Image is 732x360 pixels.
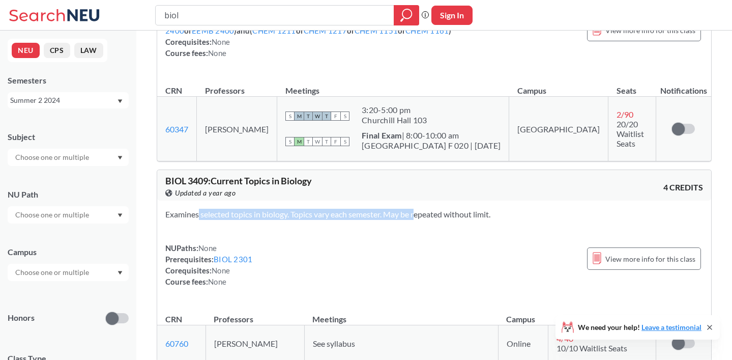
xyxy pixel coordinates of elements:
[340,137,349,146] span: S
[208,277,226,286] span: None
[340,112,349,121] span: S
[165,339,188,348] a: 60760
[656,303,711,325] th: Notifications
[304,112,313,121] span: T
[405,26,449,35] a: CHEM 1161
[322,112,331,121] span: T
[277,75,509,97] th: Meetings
[163,7,387,24] input: Class, professor, course number, "phrase"
[10,151,96,163] input: Choose one or multiple
[197,75,277,97] th: Professors
[548,303,656,325] th: Seats
[509,75,608,97] th: Campus
[165,3,577,59] div: NUPaths: Prerequisites: ( or or or or or or or or ) and ( or or or ) Corequisites: Course fees:
[192,26,234,35] a: EEMB 2400
[8,246,129,258] div: Campus
[362,141,501,151] div: [GEOGRAPHIC_DATA] F 020 | [DATE]
[10,95,116,106] div: Summer 2 2024
[400,8,413,22] svg: magnifying glass
[431,6,473,25] button: Sign In
[285,112,295,121] span: S
[118,156,123,160] svg: Dropdown arrow
[212,266,230,275] span: None
[198,243,217,253] span: None
[313,137,322,146] span: W
[304,303,498,325] th: Meetings
[394,5,419,25] div: magnifying glass
[118,271,123,275] svg: Dropdown arrow
[208,48,226,58] span: None
[214,255,252,264] a: BIOL 2301
[44,43,70,58] button: CPS
[605,253,695,265] span: View more info for this class
[175,187,236,199] span: Updated a year ago
[509,97,608,161] td: [GEOGRAPHIC_DATA]
[295,137,304,146] span: M
[498,303,548,325] th: Campus
[10,209,96,221] input: Choose one or multiple
[8,206,129,224] div: Dropdown arrow
[118,213,123,217] svg: Dropdown arrow
[331,137,340,146] span: F
[362,130,501,141] div: | 8:00-10:00 am
[362,115,427,125] div: Churchill Hall 103
[617,109,633,119] span: 2 / 90
[74,43,103,58] button: LAW
[295,112,304,121] span: M
[663,182,703,193] span: 4 CREDITS
[8,189,129,200] div: NU Path
[8,264,129,281] div: Dropdown arrow
[617,119,644,148] span: 20/20 Waitlist Seats
[8,75,129,86] div: Semesters
[641,323,701,331] a: Leave a testimonial
[557,343,627,353] span: 10/10 Waitlist Seats
[165,175,312,186] span: BIOL 3409 : Current Topics in Biology
[8,312,35,324] p: Honors
[12,43,40,58] button: NEU
[8,92,129,108] div: Summer 2 2024Dropdown arrow
[165,209,703,220] section: Examines selected topics in biology. Topics vary each semester. May be repeated without limit.
[313,112,322,121] span: W
[212,37,230,46] span: None
[206,303,304,325] th: Professors
[285,137,295,146] span: S
[8,131,129,143] div: Subject
[355,26,398,35] a: CHEM 1151
[8,149,129,166] div: Dropdown arrow
[252,26,296,35] a: CHEM 1211
[608,75,656,97] th: Seats
[165,242,252,287] div: NUPaths: Prerequisites: Corequisites: Course fees:
[197,97,277,161] td: [PERSON_NAME]
[656,75,711,97] th: Notifications
[165,85,182,96] div: CRN
[304,26,347,35] a: CHEM 1217
[313,339,355,348] span: See syllabus
[578,324,701,331] span: We need your help!
[10,266,96,279] input: Choose one or multiple
[304,137,313,146] span: T
[362,130,402,140] b: Final Exam
[165,124,188,134] a: 60347
[118,99,123,103] svg: Dropdown arrow
[322,137,331,146] span: T
[362,105,427,115] div: 3:20 - 5:00 pm
[165,314,182,325] div: CRN
[331,112,340,121] span: F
